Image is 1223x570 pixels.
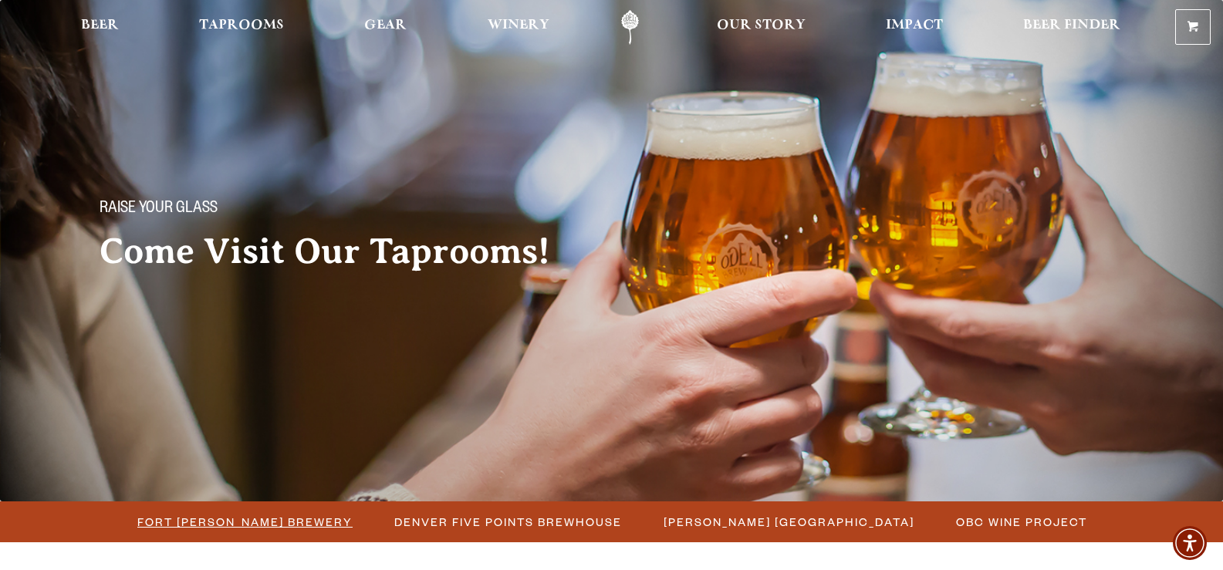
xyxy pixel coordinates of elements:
[707,10,816,45] a: Our Story
[71,10,129,45] a: Beer
[664,511,914,533] span: [PERSON_NAME] [GEOGRAPHIC_DATA]
[81,19,119,32] span: Beer
[100,232,581,271] h2: Come Visit Our Taprooms!
[601,10,659,45] a: Odell Home
[364,19,407,32] span: Gear
[128,511,360,533] a: Fort [PERSON_NAME] Brewery
[717,19,806,32] span: Our Story
[654,511,922,533] a: [PERSON_NAME] [GEOGRAPHIC_DATA]
[385,511,630,533] a: Denver Five Points Brewhouse
[956,511,1087,533] span: OBC Wine Project
[137,511,353,533] span: Fort [PERSON_NAME] Brewery
[1013,10,1130,45] a: Beer Finder
[100,200,218,220] span: Raise your glass
[947,511,1095,533] a: OBC Wine Project
[488,19,549,32] span: Winery
[478,10,559,45] a: Winery
[189,10,294,45] a: Taprooms
[394,511,622,533] span: Denver Five Points Brewhouse
[886,19,943,32] span: Impact
[199,19,284,32] span: Taprooms
[1023,19,1120,32] span: Beer Finder
[876,10,953,45] a: Impact
[1173,526,1207,560] div: Accessibility Menu
[354,10,417,45] a: Gear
